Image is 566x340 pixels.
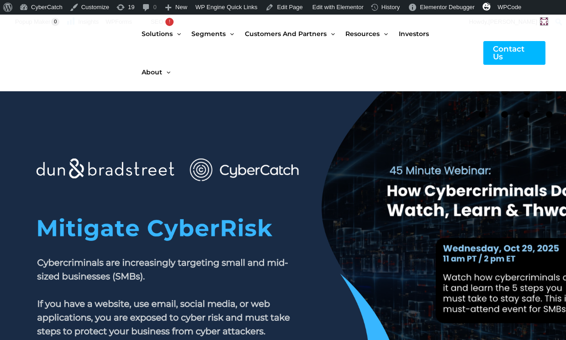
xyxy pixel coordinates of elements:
[102,15,136,29] a: WPForms
[483,41,545,65] a: Contact Us
[173,15,181,53] span: Menu Toggle
[466,15,552,29] a: Howdy,
[191,15,226,53] span: Segments
[312,4,364,10] span: Edit with Elementor
[345,15,380,53] span: Resources
[482,2,491,10] img: svg+xml;base64,PHN2ZyB4bWxucz0iaHR0cDovL3d3dy53My5vcmcvMjAwMC9zdmciIHZpZXdCb3g9IjAgMCAzMiAzMiI+PG...
[162,53,170,91] span: Menu Toggle
[399,15,429,53] span: Investors
[245,15,327,53] span: Customers and Partners
[142,53,162,91] span: About
[165,18,174,26] div: !
[51,18,59,26] span: 0
[327,15,335,53] span: Menu Toggle
[399,15,439,53] a: Investors
[16,34,126,72] img: CyberCatch
[63,15,102,29] a: Insights
[151,18,163,25] span: SEO
[142,15,474,91] nav: Site Navigation: New Main Menu
[380,15,388,53] span: Menu Toggle
[142,15,173,53] span: Solutions
[488,18,537,25] span: [PERSON_NAME]
[226,15,234,53] span: Menu Toggle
